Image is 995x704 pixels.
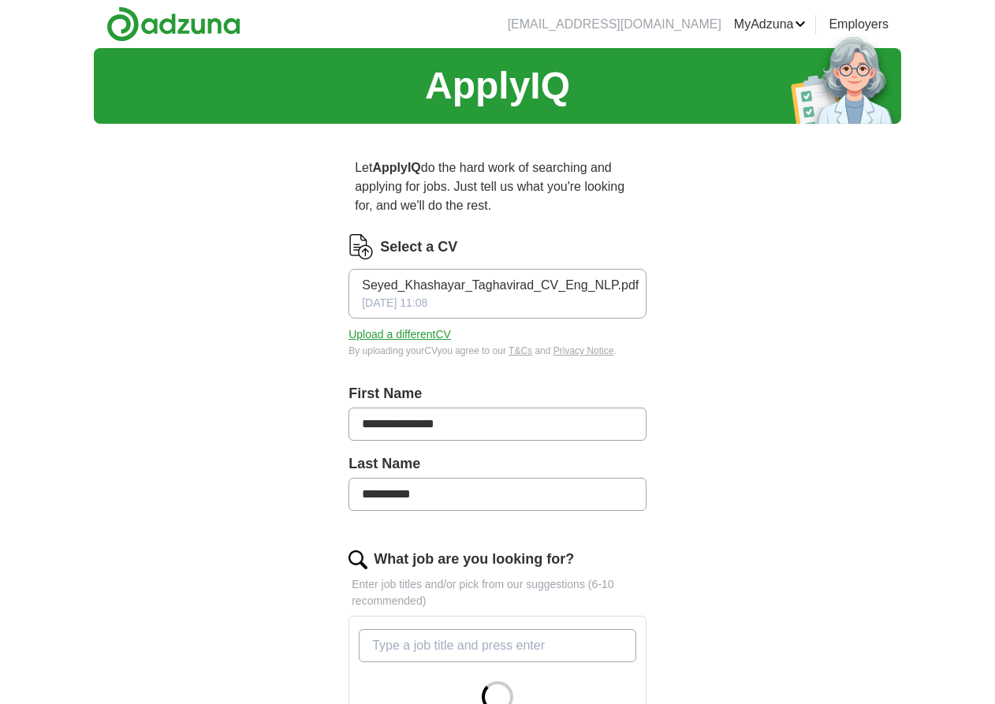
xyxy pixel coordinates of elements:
img: Adzuna logo [106,6,240,42]
a: Privacy Notice [553,345,614,356]
div: By uploading your CV you agree to our and . [348,344,647,358]
button: Seyed_Khashayar_Taghavirad_CV_Eng_NLP.pdf[DATE] 11:08 [348,269,647,318]
li: [EMAIL_ADDRESS][DOMAIN_NAME] [508,15,721,34]
label: Select a CV [380,237,457,258]
label: First Name [348,383,647,404]
strong: ApplyIQ [372,161,420,174]
label: Last Name [348,453,647,475]
a: T&Cs [509,345,532,356]
p: Enter job titles and/or pick from our suggestions (6-10 recommended) [348,576,647,609]
label: What job are you looking for? [374,549,574,570]
span: Seyed_Khashayar_Taghavirad_CV_Eng_NLP.pdf [362,276,639,295]
button: Upload a differentCV [348,326,451,343]
a: MyAdzuna [734,15,807,34]
h1: ApplyIQ [425,58,570,114]
input: Type a job title and press enter [359,629,636,662]
img: CV Icon [348,234,374,259]
span: [DATE] 11:08 [362,295,427,311]
img: search.png [348,550,367,569]
p: Let do the hard work of searching and applying for jobs. Just tell us what you're looking for, an... [348,152,647,222]
a: Employers [829,15,889,34]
